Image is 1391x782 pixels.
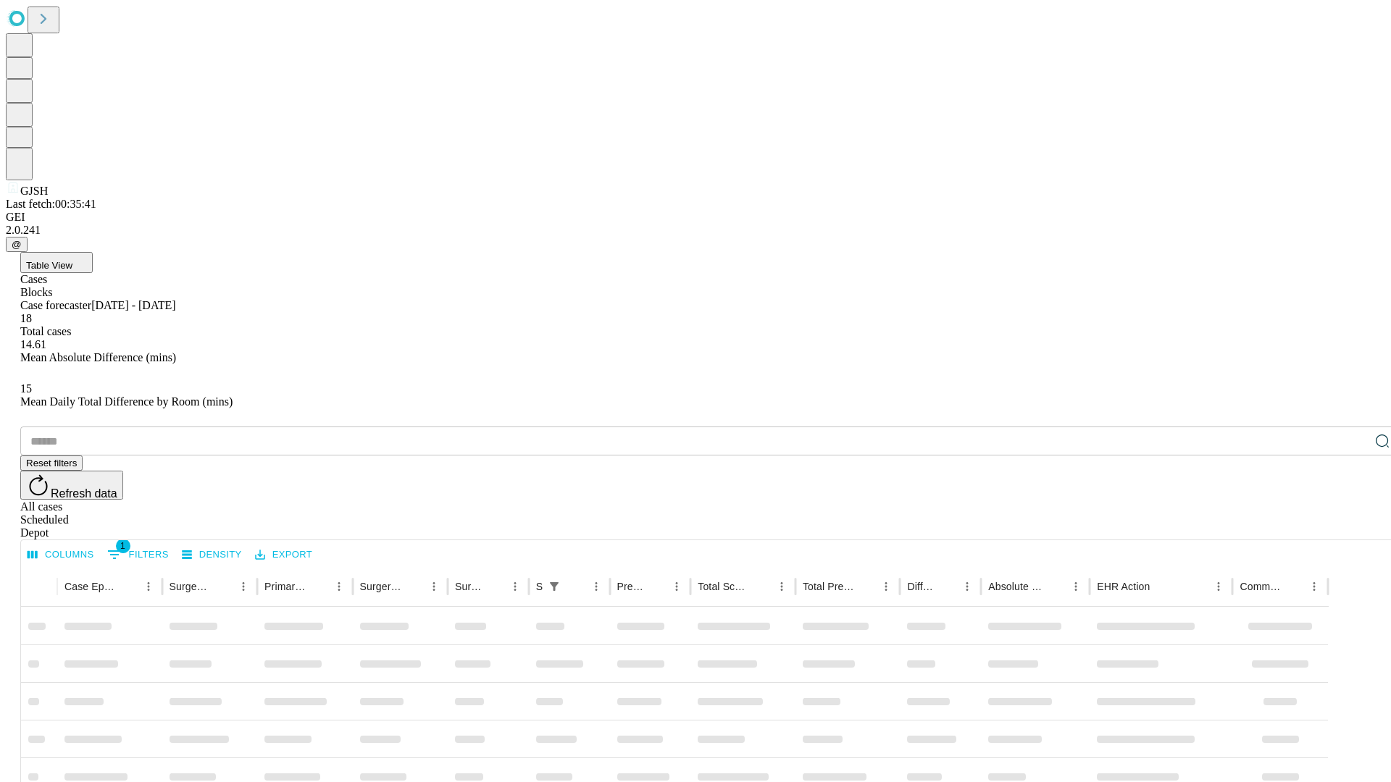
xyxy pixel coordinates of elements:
button: Menu [1304,576,1324,597]
div: Surgery Date [455,581,483,592]
button: Menu [138,576,159,597]
div: Absolute Difference [988,581,1044,592]
button: Menu [957,576,977,597]
span: Reset filters [26,458,77,468]
button: Sort [118,576,138,597]
span: Case forecaster [20,299,91,311]
button: Sort [1045,576,1066,597]
button: Sort [646,576,667,597]
div: Surgery Name [360,581,402,592]
div: Total Scheduled Duration [698,581,750,592]
div: 1 active filter [544,576,564,597]
button: Sort [566,576,586,597]
span: Refresh data [51,487,117,500]
div: Total Predicted Duration [803,581,855,592]
button: Sort [485,576,505,597]
div: EHR Action [1097,581,1150,592]
span: @ [12,239,22,250]
div: Comments [1240,581,1282,592]
span: Mean Daily Total Difference by Room (mins) [20,395,233,408]
span: 18 [20,312,32,324]
span: Table View [26,260,72,271]
span: GJSH [20,185,48,197]
span: 15 [20,382,32,395]
div: Surgeon Name [170,581,212,592]
div: Predicted In Room Duration [617,581,646,592]
button: Menu [667,576,687,597]
button: Reset filters [20,455,83,471]
button: Menu [876,576,896,597]
span: [DATE] - [DATE] [91,299,175,311]
button: Sort [404,576,424,597]
button: Menu [772,576,792,597]
button: Menu [233,576,254,597]
span: Last fetch: 00:35:41 [6,198,96,210]
button: Menu [329,576,349,597]
button: Menu [505,576,525,597]
button: Sort [1151,576,1171,597]
button: Sort [856,576,876,597]
button: Sort [937,576,957,597]
button: Sort [213,576,233,597]
button: Refresh data [20,471,123,500]
button: Sort [751,576,772,597]
button: Table View [20,252,93,273]
button: Show filters [544,576,564,597]
button: Density [178,544,246,566]
div: Difference [907,581,935,592]
div: Scheduled In Room Duration [536,581,543,592]
span: 1 [116,539,130,553]
span: 14.61 [20,338,46,350]
span: Mean Absolute Difference (mins) [20,351,176,363]
button: Menu [1066,576,1086,597]
div: 2.0.241 [6,224,1385,237]
button: Sort [1284,576,1304,597]
button: Select columns [24,544,98,566]
div: Case Epic Id [64,581,117,592]
button: Menu [424,576,444,597]
div: Primary Service [264,581,306,592]
button: Menu [1208,576,1229,597]
button: @ [6,237,28,252]
div: GEI [6,211,1385,224]
button: Sort [309,576,329,597]
span: Total cases [20,325,71,337]
button: Show filters [104,543,172,566]
button: Export [251,544,316,566]
button: Menu [586,576,606,597]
